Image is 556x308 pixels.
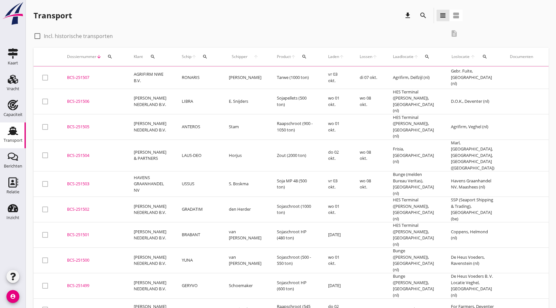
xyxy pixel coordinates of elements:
[174,248,221,273] td: YUNA
[7,87,19,91] div: Vracht
[320,222,352,248] td: [DATE]
[443,197,502,222] td: SSP (Seaport Shipping & Trading), [GEOGRAPHIC_DATA] (be)
[126,248,174,273] td: [PERSON_NAME] NEDERLAND B.V.
[320,89,352,114] td: wo 01 okt.
[443,273,502,299] td: De Heus Voeders B. V. Locatie Veghel, [GEOGRAPHIC_DATA] (nl)
[439,12,447,19] i: view_headline
[419,12,427,19] i: search
[385,171,443,197] td: Bunge (melden Bureau Veritas), [GEOGRAPHIC_DATA] (nl)
[67,181,118,187] div: BCS-251503
[482,54,487,59] i: search
[360,54,372,60] span: Lossen
[174,140,221,171] td: LAUS-DEO
[443,248,502,273] td: De Heus Voeders, Ravenstein (nl)
[182,54,191,60] span: Schip
[174,197,221,222] td: GRADATIM
[8,61,18,65] div: Kaart
[174,273,221,299] td: GERYVO
[67,232,118,238] div: BCS-251501
[320,273,352,299] td: [DATE]
[443,222,502,248] td: Coppens, Helmond (nl)
[320,114,352,140] td: wo 01 okt.
[269,67,320,89] td: Tarwe (1000 ton)
[191,54,197,59] i: arrow_upward
[67,283,118,289] div: BCS-251499
[4,138,23,142] div: Transport
[202,54,208,59] i: search
[393,54,414,60] span: Laadlocatie
[339,54,344,59] i: arrow_upward
[229,54,250,60] span: Schipper
[221,140,269,171] td: Horjus
[302,54,307,59] i: search
[4,164,22,168] div: Berichten
[269,140,320,171] td: Zout (2000 ton)
[126,197,174,222] td: [PERSON_NAME] NEDERLAND B.V.
[269,197,320,222] td: Sojaschroot (1000 ton)
[150,54,155,59] i: search
[320,140,352,171] td: do 02 okt.
[67,152,118,159] div: BCS-251504
[352,171,385,197] td: wo 08 okt.
[443,171,502,197] td: Havens Graanhandel NV, Maashees (nl)
[134,49,166,64] div: Klant
[352,67,385,89] td: di 07 okt.
[269,171,320,197] td: Soja MP 48 (500 ton)
[385,273,443,299] td: Bunge ([PERSON_NAME]), [GEOGRAPHIC_DATA] (nl)
[291,54,296,59] i: arrow_upward
[269,89,320,114] td: Sojapellets (500 ton)
[221,67,269,89] td: [PERSON_NAME]
[174,222,221,248] td: BRABANT
[452,12,460,19] i: view_agenda
[414,54,419,59] i: arrow_upward
[174,67,221,89] td: RONARIS
[107,54,112,59] i: search
[174,171,221,197] td: USSUS
[34,10,72,21] div: Transport
[67,206,118,213] div: BCS-251502
[269,114,320,140] td: Raapschroot (900 - 1050 ton)
[269,248,320,273] td: Sojaschroot (500 - 550 ton)
[96,54,102,59] i: arrow_downward
[6,216,19,220] div: Inzicht
[221,114,269,140] td: Stam
[385,114,443,140] td: HES Terminal ([PERSON_NAME]), [GEOGRAPHIC_DATA] (nl)
[126,171,174,197] td: HAVENS GRAANHANDEL NV
[250,54,261,59] i: arrow_upward
[174,114,221,140] td: ANTEROS
[67,54,96,60] span: Dossiernummer
[320,197,352,222] td: wo 01 okt.
[424,54,430,59] i: search
[372,54,377,59] i: arrow_upward
[221,222,269,248] td: van [PERSON_NAME]
[510,54,533,60] div: Documenten
[221,248,269,273] td: van [PERSON_NAME]
[67,98,118,105] div: BCS-251506
[320,248,352,273] td: wo 01 okt.
[1,2,24,25] img: logo-small.a267ee39.svg
[67,74,118,81] div: BCS-251507
[221,89,269,114] td: E. Snijders
[320,67,352,89] td: vr 03 okt.
[451,54,470,60] span: Loslocatie
[385,67,443,89] td: Agrifirm, Delfzijl (nl)
[4,112,23,117] div: Capaciteit
[385,89,443,114] td: HES Terminal ([PERSON_NAME]), [GEOGRAPHIC_DATA] (nl)
[67,124,118,130] div: BCS-251505
[174,89,221,114] td: LIBRA
[6,190,19,194] div: Relatie
[221,171,269,197] td: S. Boskma
[269,273,320,299] td: Sojaschroot HP (600 ton)
[126,67,174,89] td: AGRIFIRM NWE B.V.
[470,54,476,59] i: arrow_upward
[404,12,412,19] i: download
[221,197,269,222] td: den Herder
[221,273,269,299] td: Schoemaker
[126,222,174,248] td: [PERSON_NAME] NEDERLAND B.V.
[385,140,443,171] td: Frisia, [GEOGRAPHIC_DATA] (nl)
[126,140,174,171] td: [PERSON_NAME] & PARTNERS
[385,248,443,273] td: Bunge ([PERSON_NAME]), [GEOGRAPHIC_DATA] (nl)
[6,290,19,303] i: account_circle
[126,114,174,140] td: [PERSON_NAME] NEDERLAND B.V.
[443,89,502,114] td: D.O.K., Deventer (nl)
